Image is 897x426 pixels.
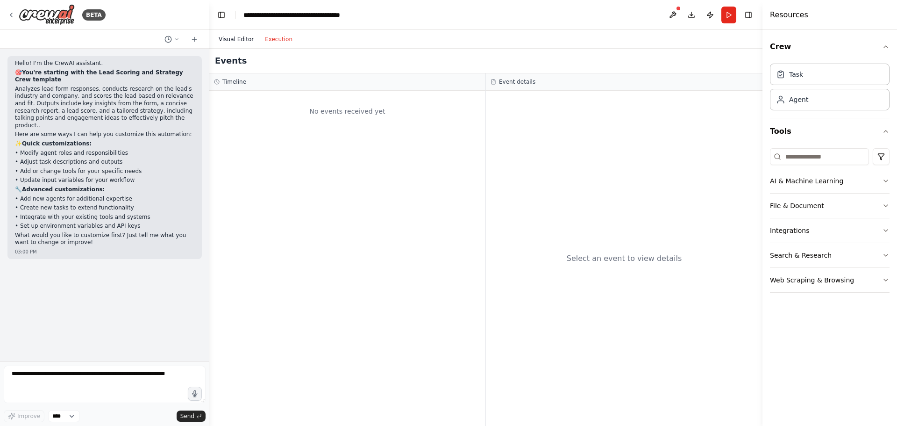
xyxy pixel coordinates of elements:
[177,411,206,422] button: Send
[15,131,194,138] p: Here are some ways I can help you customize this automation:
[15,60,194,67] p: Hello! I'm the CrewAI assistant.
[15,86,194,130] p: Analyzes lead form responses, conducts research on the lead's industry and company, and scores th...
[15,223,194,230] p: • Set up environment variables and API keys
[770,9,808,21] h4: Resources
[15,69,194,84] p: 🎯
[161,34,183,45] button: Switch to previous chat
[17,412,40,420] span: Improve
[22,186,105,193] strong: Advanced customizations:
[215,54,247,67] h2: Events
[222,78,246,86] h3: Timeline
[770,194,890,218] button: File & Document
[215,8,228,22] button: Hide left sidebar
[15,232,194,246] p: What would you like to customize first? Just tell me what you want to change or improve!
[213,34,259,45] button: Visual Editor
[259,34,298,45] button: Execution
[770,118,890,144] button: Tools
[15,168,194,175] p: • Add or change tools for your specific needs
[22,140,92,147] strong: Quick customizations:
[742,8,755,22] button: Hide right sidebar
[19,4,75,25] img: Logo
[789,70,803,79] div: Task
[770,243,890,267] button: Search & Research
[770,169,890,193] button: AI & Machine Learning
[15,248,194,255] div: 03:00 PM
[214,95,481,127] div: No events received yet
[770,34,890,60] button: Crew
[15,69,183,83] strong: You're starting with the Lead Scoring and Strategy Crew template
[243,10,349,20] nav: breadcrumb
[770,144,890,300] div: Tools
[15,140,194,148] p: ✨
[15,159,194,166] p: • Adjust task descriptions and outputs
[15,214,194,221] p: • Integrate with your existing tools and systems
[15,204,194,212] p: • Create new tasks to extend functionality
[4,410,44,422] button: Improve
[15,150,194,157] p: • Modify agent roles and responsibilities
[499,78,535,86] h3: Event details
[15,186,194,194] p: 🔧
[188,387,202,401] button: Click to speak your automation idea
[82,9,106,21] div: BETA
[770,60,890,118] div: Crew
[567,253,682,264] div: Select an event to view details
[15,195,194,203] p: • Add new agents for additional expertise
[187,34,202,45] button: Start a new chat
[770,218,890,243] button: Integrations
[770,268,890,292] button: Web Scraping & Browsing
[180,412,194,420] span: Send
[789,95,808,104] div: Agent
[15,177,194,184] p: • Update input variables for your workflow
